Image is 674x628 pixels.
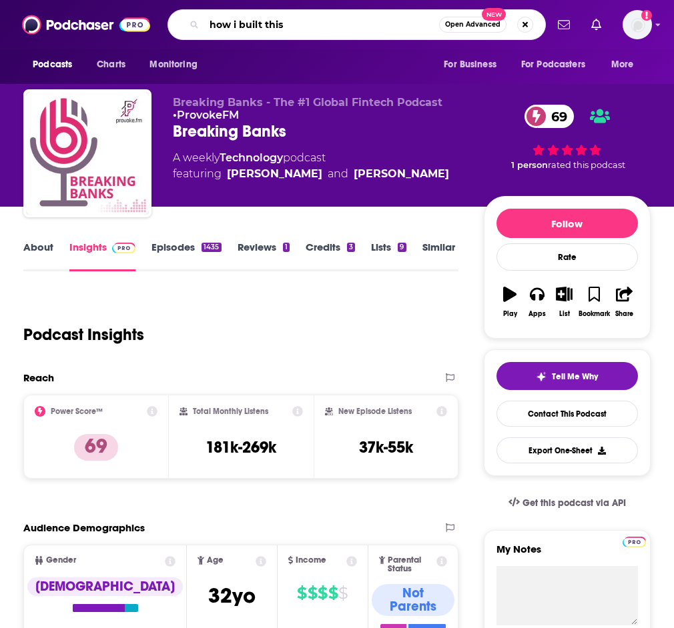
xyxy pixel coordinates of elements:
a: Get this podcast via API [498,487,637,519]
a: Charts [88,52,133,77]
div: Apps [529,310,546,318]
img: Podchaser Pro [112,243,135,253]
img: tell me why sparkle [536,371,547,382]
div: Rate [496,243,638,271]
h3: 181k-269k [206,437,276,457]
span: Logged in as hopeksander1 [623,10,652,39]
a: Credits3 [306,241,355,271]
img: Podchaser - Follow, Share and Rate Podcasts [22,12,150,37]
button: Show profile menu [623,10,652,39]
span: Get this podcast via API [523,497,626,509]
a: Similar [422,241,455,271]
a: Episodes1435 [151,241,221,271]
img: Breaking Banks [26,92,149,215]
h2: Power Score™ [51,407,103,416]
span: Gender [46,556,76,565]
button: Follow [496,209,638,238]
img: Podchaser Pro [623,537,646,547]
span: 1 person [511,160,548,170]
h2: New Episode Listens [338,407,412,416]
button: Play [496,278,524,326]
a: Pro website [623,535,646,547]
a: About [23,241,53,271]
span: New [482,8,506,21]
button: open menu [434,52,513,77]
div: Play [503,310,517,318]
img: User Profile [623,10,652,39]
span: 69 [538,105,574,128]
button: List [551,278,578,326]
span: $ [318,583,327,604]
div: 69 1 personrated this podcast [484,96,651,179]
a: Reviews1 [238,241,290,271]
button: open menu [23,52,89,77]
h2: Reach [23,371,54,384]
a: ProvokeFM [177,109,239,121]
span: For Business [444,55,496,74]
div: List [559,310,570,318]
a: Technology [220,151,283,164]
a: Show notifications dropdown [586,13,607,36]
span: • [173,109,239,121]
button: open menu [602,52,651,77]
div: Search podcasts, credits, & more... [167,9,546,40]
div: 1435 [202,243,221,252]
span: Breaking Banks - The #1 Global Fintech Podcast [173,96,442,109]
input: Search podcasts, credits, & more... [204,14,439,35]
label: My Notes [496,543,638,566]
span: 32 yo [208,583,256,609]
span: For Podcasters [521,55,585,74]
h2: Total Monthly Listens [193,407,268,416]
a: JP Nicols [354,166,449,182]
button: Export One-Sheet [496,437,638,463]
span: $ [308,583,317,604]
h1: Podcast Insights [23,325,144,345]
button: Bookmark [578,278,611,326]
div: Not Parents [372,584,455,616]
div: A weekly podcast [173,150,449,182]
span: $ [328,583,338,604]
span: Monitoring [149,55,197,74]
span: featuring [173,166,449,182]
button: Apps [524,278,551,326]
h3: 37k-55k [359,437,413,457]
button: Open AdvancedNew [439,17,507,33]
div: [DEMOGRAPHIC_DATA] [27,577,183,596]
a: 69 [525,105,574,128]
span: Parental Status [388,556,434,573]
button: open menu [513,52,605,77]
div: 9 [398,243,406,252]
button: Share [611,278,638,326]
a: Lists9 [371,241,406,271]
a: Contact This Podcast [496,401,638,427]
a: Show notifications dropdown [553,13,575,36]
a: InsightsPodchaser Pro [69,241,135,271]
div: 3 [347,243,355,252]
span: Age [207,556,224,565]
span: rated this podcast [548,160,625,170]
span: and [328,166,348,182]
span: Income [296,556,326,565]
svg: Add a profile image [641,10,652,21]
div: 1 [283,243,290,252]
span: More [611,55,634,74]
span: $ [338,583,348,604]
p: 69 [74,434,118,461]
span: Tell Me Why [552,371,598,382]
button: open menu [140,52,214,77]
div: Bookmark [579,310,610,318]
span: Open Advanced [445,21,500,28]
button: tell me why sparkleTell Me Why [496,362,638,390]
h2: Audience Demographics [23,521,145,534]
span: Charts [97,55,125,74]
a: Brett King [227,166,322,182]
span: $ [297,583,306,604]
div: Share [615,310,633,318]
span: Podcasts [33,55,72,74]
